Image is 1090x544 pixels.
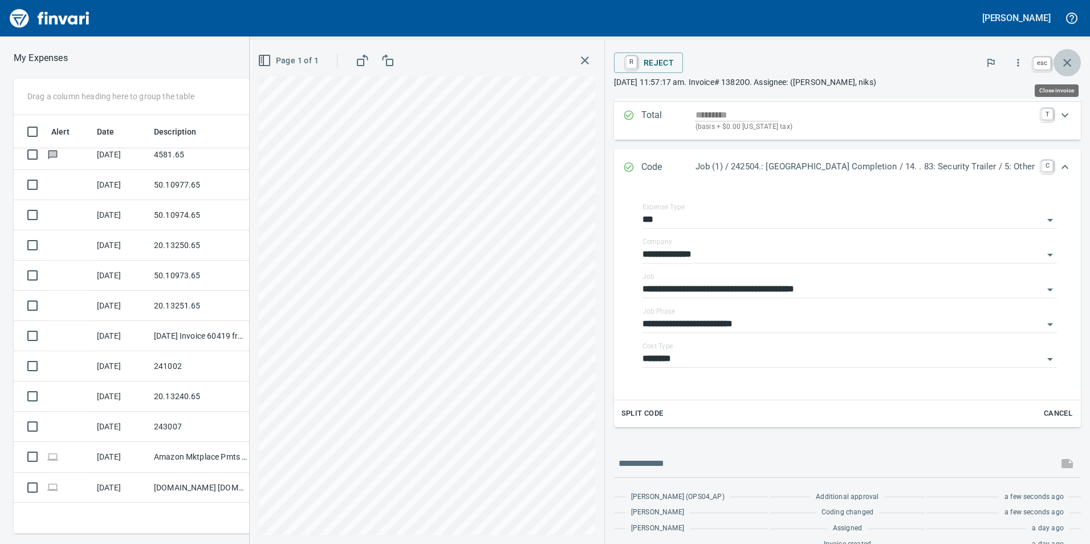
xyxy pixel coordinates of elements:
span: Split Code [621,407,664,420]
td: [DATE] [92,412,149,442]
td: [DATE] [92,170,149,200]
td: 20.13251.65 [149,291,252,321]
td: [DATE] [92,230,149,261]
button: Split Code [619,405,666,423]
button: More [1006,50,1031,75]
button: Open [1042,247,1058,263]
img: Finvari [7,5,92,32]
td: 20.13250.65 [149,230,252,261]
span: Description [154,125,212,139]
a: C [1042,160,1053,172]
span: Alert [51,125,70,139]
td: [DOMAIN_NAME] [DOMAIN_NAME][URL] WA [149,473,252,503]
span: Reject [623,53,674,72]
button: Cancel [1040,405,1076,423]
p: [DATE] 11:57:17 am. Invoice# 13820O. Assignee: ([PERSON_NAME], niks) [614,76,1081,88]
p: Code [641,160,696,175]
a: esc [1034,57,1051,70]
td: [DATE] [92,261,149,291]
button: Open [1042,282,1058,298]
label: Cost Type [642,343,673,350]
td: Amazon Mktplace Pmts [DOMAIN_NAME][URL] WA [149,442,252,472]
td: 241002 [149,351,252,381]
span: a few seconds ago [1004,492,1064,503]
td: [DATE] [92,381,149,412]
span: Date [97,125,115,139]
button: Open [1042,351,1058,367]
span: Online transaction [47,453,59,460]
td: 243007 [149,412,252,442]
span: Page 1 of 1 [260,54,319,68]
td: 4581.65 [149,140,252,170]
span: Additional approval [816,492,878,503]
button: Open [1042,316,1058,332]
td: [DATE] [92,351,149,381]
td: [DATE] [92,473,149,503]
button: [PERSON_NAME] [979,9,1054,27]
p: (basis + $0.00 [US_STATE] tax) [696,121,1035,133]
button: Page 1 of 1 [255,50,323,71]
h5: [PERSON_NAME] [982,12,1051,24]
p: My Expenses [14,51,68,65]
span: Alert [51,125,84,139]
span: a day ago [1032,523,1064,534]
a: R [626,56,637,68]
span: [PERSON_NAME] [631,523,684,534]
td: [DATE] Invoice 60419 from [PERSON_NAME] Lumber Co (1-10777) [149,321,252,351]
span: Description [154,125,197,139]
span: Assigned [833,523,862,534]
a: T [1042,108,1053,120]
span: Has messages [47,151,59,158]
div: Expand [614,186,1081,427]
span: Online transaction [47,483,59,490]
span: Coding changed [821,507,873,518]
td: [DATE] [92,321,149,351]
td: [DATE] [92,140,149,170]
span: [PERSON_NAME] [631,507,684,518]
nav: breadcrumb [14,51,68,65]
label: Job [642,273,654,280]
button: Open [1042,212,1058,228]
div: Expand [614,102,1081,140]
td: [DATE] [92,200,149,230]
td: 50.10974.65 [149,200,252,230]
button: RReject [614,52,683,73]
td: 50.10973.65 [149,261,252,291]
span: Cancel [1043,407,1073,420]
label: Company [642,238,672,245]
span: a few seconds ago [1004,507,1064,518]
span: [PERSON_NAME] (OPS04_AP) [631,492,725,503]
label: Job Phase [642,308,675,315]
p: Total [641,108,696,133]
td: 20.13240.65 [149,381,252,412]
td: [DATE] [92,442,149,472]
td: 50.10977.65 [149,170,252,200]
div: Expand [614,149,1081,186]
p: Drag a column heading here to group the table [27,91,194,102]
label: Expense Type [642,204,685,210]
span: Date [97,125,129,139]
p: Job (1) / 242504.: [GEOGRAPHIC_DATA] Completion / 14. . 83: Security Trailer / 5: Other [696,160,1035,173]
td: [DATE] [92,291,149,321]
span: This records your message into the invoice and notifies anyone mentioned [1054,450,1081,477]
